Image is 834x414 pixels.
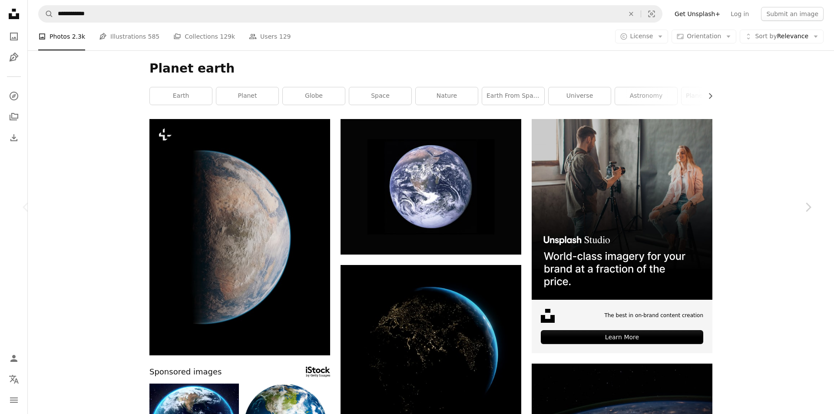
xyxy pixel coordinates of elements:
[622,6,641,22] button: Clear
[149,61,712,76] h1: Planet earth
[725,7,754,21] a: Log in
[482,87,544,105] a: earth from space
[416,87,478,105] a: nature
[541,309,555,323] img: file-1631678316303-ed18b8b5cb9cimage
[5,49,23,66] a: Illustrations
[669,7,725,21] a: Get Unsplash+
[5,108,23,126] a: Collections
[5,28,23,45] a: Photos
[682,87,744,105] a: planet earth from space
[541,330,703,344] div: Learn More
[740,30,824,43] button: Sort byRelevance
[532,119,712,300] img: file-1715651741414-859baba4300dimage
[216,87,278,105] a: planet
[672,30,736,43] button: Orientation
[615,87,677,105] a: astronomy
[761,7,824,21] button: Submit an image
[615,30,669,43] button: License
[5,87,23,105] a: Explore
[687,33,721,40] span: Orientation
[283,87,345,105] a: globe
[630,33,653,40] span: License
[755,32,808,41] span: Relevance
[5,350,23,367] a: Log in / Sign up
[220,32,235,41] span: 129k
[149,233,330,241] a: a close up view of the earth from space
[349,87,411,105] a: space
[532,119,712,353] a: The best in on-brand content creationLearn More
[549,87,611,105] a: universe
[604,312,703,319] span: The best in on-brand content creation
[39,6,53,22] button: Search Unsplash
[341,182,521,190] a: Earth with clouds above the African continent
[5,371,23,388] button: Language
[279,32,291,41] span: 129
[702,87,712,105] button: scroll list to the right
[249,23,291,50] a: Users 129
[782,166,834,249] a: Next
[5,129,23,146] a: Download History
[641,6,662,22] button: Visual search
[341,351,521,359] a: a view of the earth from space at night
[38,5,662,23] form: Find visuals sitewide
[173,23,235,50] a: Collections 129k
[148,32,160,41] span: 585
[99,23,159,50] a: Illustrations 585
[5,391,23,409] button: Menu
[341,119,521,255] img: Earth with clouds above the African continent
[149,119,330,355] img: a close up view of the earth from space
[150,87,212,105] a: earth
[755,33,777,40] span: Sort by
[149,366,222,378] span: Sponsored images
